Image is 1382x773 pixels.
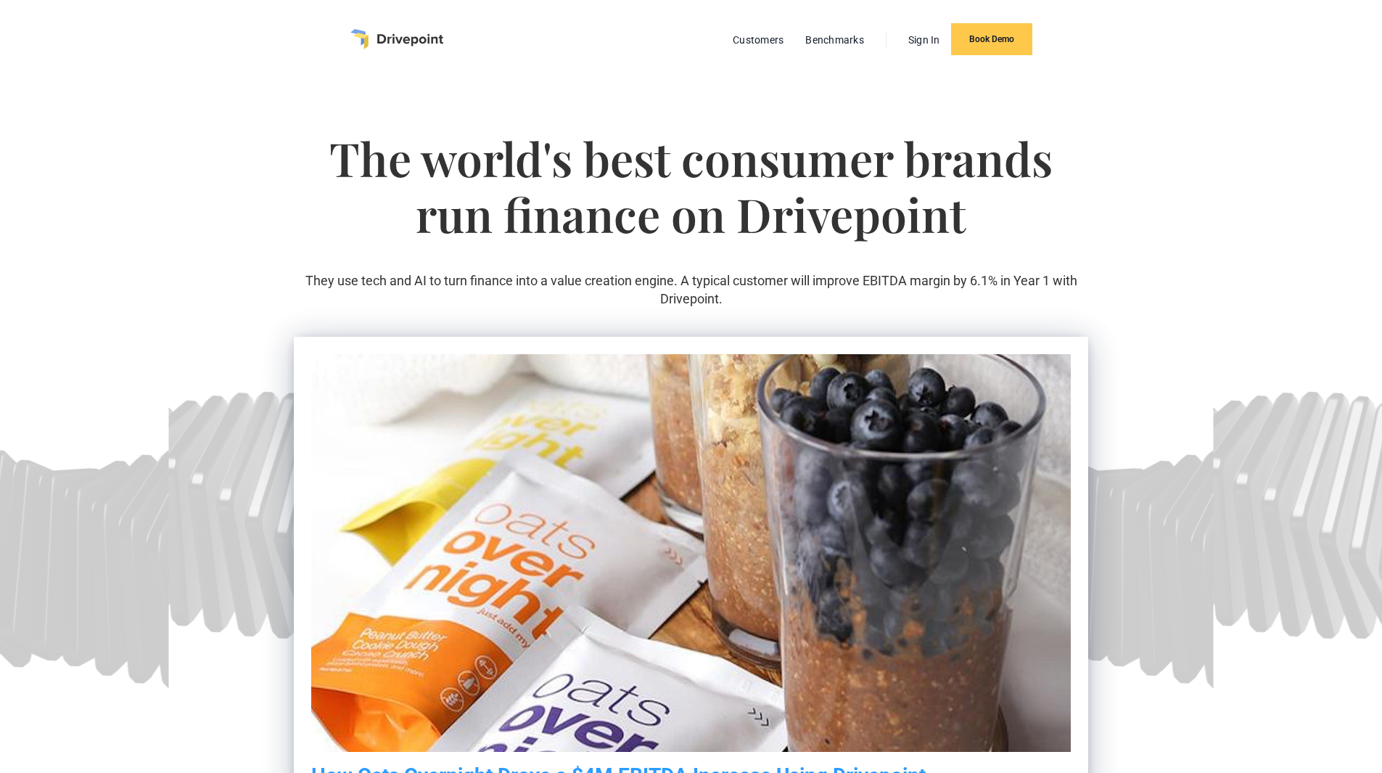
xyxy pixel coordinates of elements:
[901,30,947,49] a: Sign In
[294,131,1088,271] h1: The world's best consumer brands run finance on Drivepoint
[725,30,791,49] a: Customers
[798,30,871,49] a: Benchmarks
[294,271,1088,308] p: They use tech and AI to turn finance into a value creation engine. A typical customer will improv...
[350,29,443,49] a: home
[951,23,1032,55] a: Book Demo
